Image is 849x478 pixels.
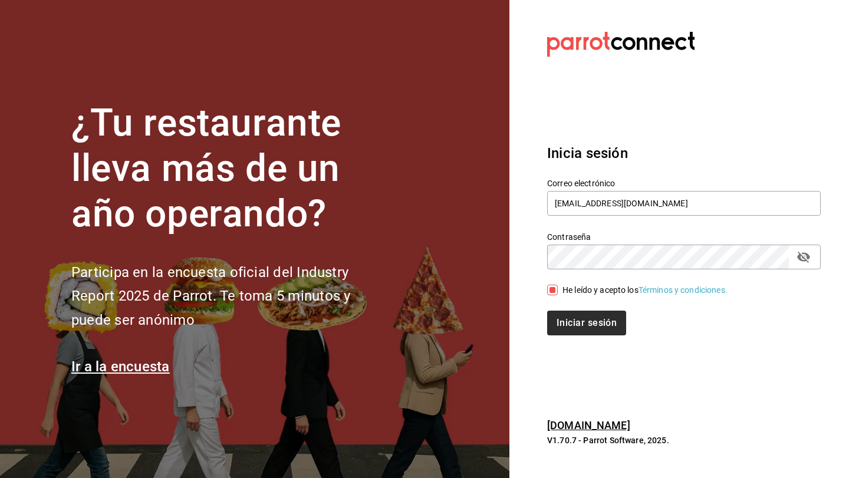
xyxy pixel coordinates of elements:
[71,358,170,375] a: Ir a la encuesta
[639,285,728,295] a: Términos y condiciones.
[547,179,821,187] label: Correo electrónico
[547,191,821,216] input: Ingresa tu correo electrónico
[71,261,390,332] h2: Participa en la encuesta oficial del Industry Report 2025 de Parrot. Te toma 5 minutos y puede se...
[794,247,814,267] button: passwordField
[562,284,728,296] div: He leído y acepto los
[547,233,821,241] label: Contraseña
[71,101,390,236] h1: ¿Tu restaurante lleva más de un año operando?
[547,143,821,164] h3: Inicia sesión
[547,434,821,446] p: V1.70.7 - Parrot Software, 2025.
[547,419,630,431] a: [DOMAIN_NAME]
[547,311,626,335] button: Iniciar sesión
